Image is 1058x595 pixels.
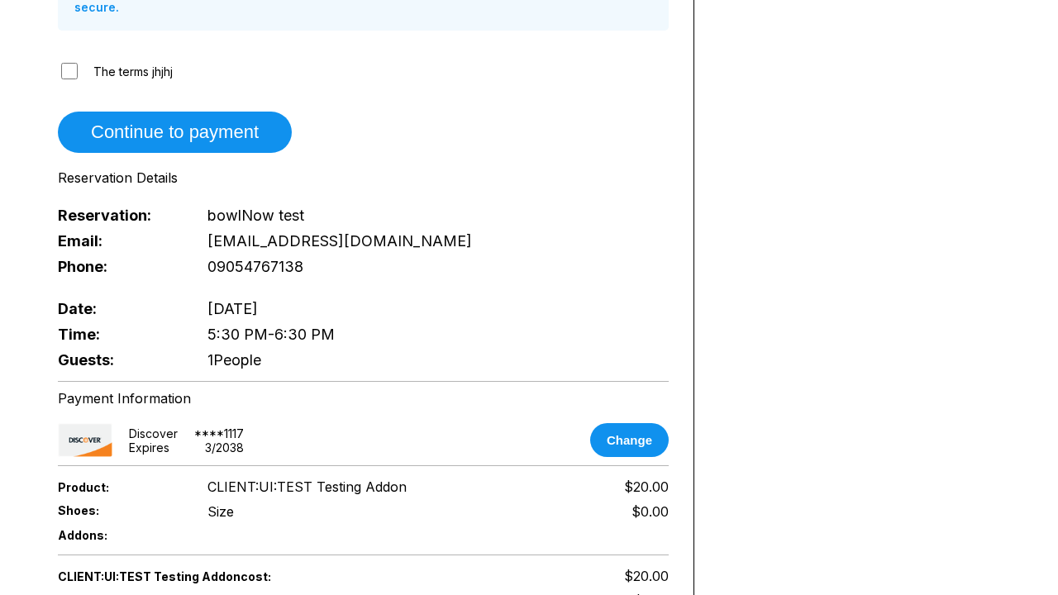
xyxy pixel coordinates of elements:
[207,478,407,495] span: CLIENT:UI:TEST Testing Addon
[58,300,180,317] span: Date:
[58,169,669,186] div: Reservation Details
[624,568,669,584] span: $20.00
[58,326,180,343] span: Time:
[58,569,364,583] span: CLIENT:UI:TEST Testing Addon cost:
[58,258,180,275] span: Phone:
[590,423,669,457] button: Change
[207,351,261,369] span: 1 People
[207,300,258,317] span: [DATE]
[58,232,180,250] span: Email:
[207,258,303,275] span: 09054767138
[93,64,173,79] span: The terms jhjhj
[58,503,180,517] span: Shoes:
[207,232,472,250] span: [EMAIL_ADDRESS][DOMAIN_NAME]
[58,423,112,457] img: card
[129,440,169,455] div: Expires
[207,207,304,224] span: bowlNow test
[207,326,335,343] span: 5:30 PM - 6:30 PM
[58,112,292,153] button: Continue to payment
[58,528,180,542] span: Addons:
[58,207,180,224] span: Reservation:
[631,503,669,520] div: $0.00
[624,478,669,495] span: $20.00
[58,480,180,494] span: Product:
[129,426,178,440] div: discover
[205,440,244,455] div: 3 / 2038
[58,390,669,407] div: Payment Information
[58,351,180,369] span: Guests:
[207,503,234,520] div: Size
